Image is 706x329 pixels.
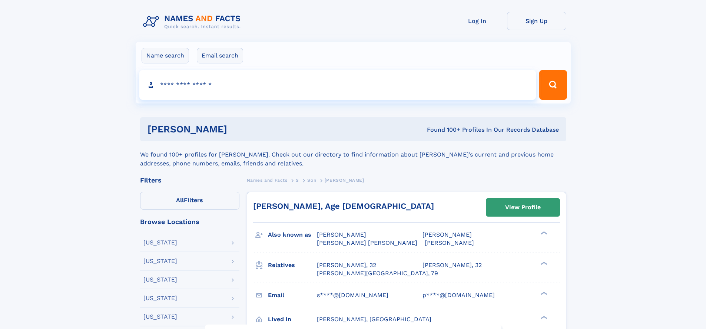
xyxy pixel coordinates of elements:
[486,198,560,216] a: View Profile
[148,125,327,134] h1: [PERSON_NAME]
[507,12,566,30] a: Sign Up
[317,261,376,269] a: [PERSON_NAME], 32
[422,261,482,269] a: [PERSON_NAME], 32
[422,231,472,238] span: [PERSON_NAME]
[307,175,316,185] a: Son
[505,199,541,216] div: View Profile
[539,231,548,236] div: ❯
[327,126,559,134] div: Found 100+ Profiles In Our Records Database
[296,175,299,185] a: S
[140,12,247,32] img: Logo Names and Facts
[140,192,239,210] label: Filters
[317,269,438,277] a: [PERSON_NAME][GEOGRAPHIC_DATA], 79
[143,277,177,283] div: [US_STATE]
[140,218,239,225] div: Browse Locations
[325,178,364,183] span: [PERSON_NAME]
[296,178,299,183] span: S
[268,259,317,272] h3: Relatives
[143,240,177,246] div: [US_STATE]
[253,201,434,211] a: [PERSON_NAME], Age [DEMOGRAPHIC_DATA]
[539,291,548,296] div: ❯
[539,315,548,320] div: ❯
[268,313,317,326] h3: Lived in
[539,261,548,266] div: ❯
[317,316,431,323] span: [PERSON_NAME], [GEOGRAPHIC_DATA]
[268,289,317,302] h3: Email
[197,48,243,63] label: Email search
[448,12,507,30] a: Log In
[139,70,536,100] input: search input
[140,177,239,184] div: Filters
[307,178,316,183] span: Son
[176,197,184,204] span: All
[539,70,567,100] button: Search Button
[140,141,566,168] div: We found 100+ profiles for [PERSON_NAME]. Check out our directory to find information about [PERS...
[317,231,366,238] span: [PERSON_NAME]
[143,258,177,264] div: [US_STATE]
[425,239,474,246] span: [PERSON_NAME]
[143,314,177,320] div: [US_STATE]
[247,175,288,185] a: Names and Facts
[268,228,317,241] h3: Also known as
[317,239,417,246] span: [PERSON_NAME] [PERSON_NAME]
[142,48,189,63] label: Name search
[143,295,177,301] div: [US_STATE]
